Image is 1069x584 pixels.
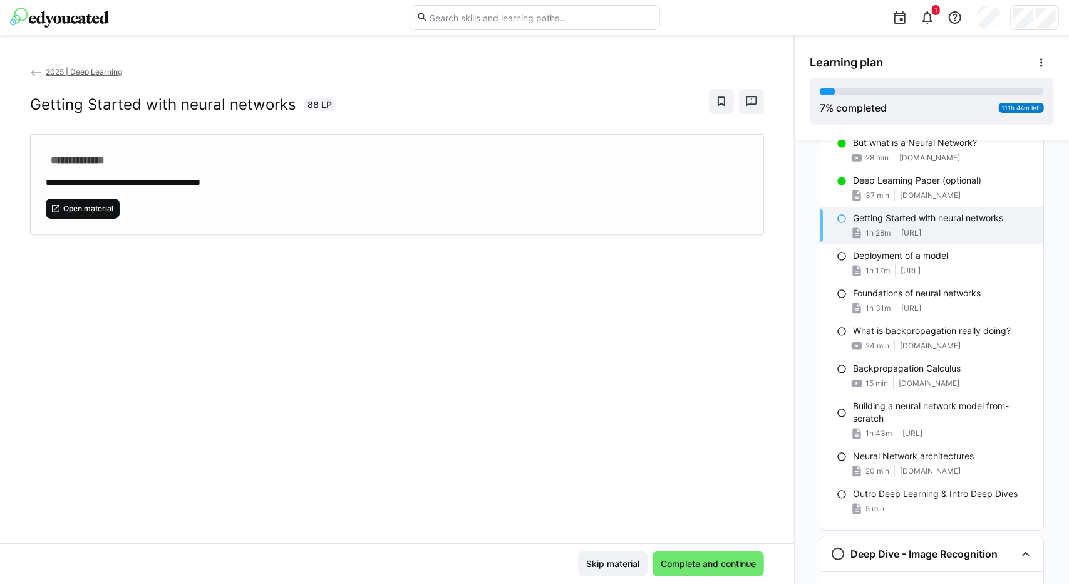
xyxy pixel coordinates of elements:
p: Getting Started with neural networks [853,212,1003,224]
input: Search skills and learning paths… [428,12,653,23]
span: [URL] [901,266,921,276]
span: 5 min [865,504,884,514]
p: Neural Network architectures [853,450,974,462]
span: 88 LP [307,98,332,111]
p: Building a neural network model from-scratch [853,400,1033,425]
p: What is backpropagation really doing? [853,325,1011,337]
span: 15 min [865,378,888,388]
span: 37 min [865,190,889,201]
button: Skip material [578,551,648,576]
span: 28 min [865,153,889,163]
span: [URL] [901,303,921,313]
span: [DOMAIN_NAME] [900,466,961,476]
span: Skip material [584,558,641,570]
span: Complete and continue [659,558,758,570]
span: 24 min [865,341,889,351]
span: [DOMAIN_NAME] [900,190,961,201]
p: Deployment of a model [853,249,948,262]
span: [DOMAIN_NAME] [900,341,961,351]
p: Deep Learning Paper (optional) [853,174,981,187]
span: 2025 | Deep Learning [46,67,122,76]
div: % completed [820,100,887,115]
p: Foundations of neural networks [853,287,981,300]
span: 1h 28m [865,228,891,238]
p: Backpropagation Calculus [853,362,961,375]
button: Complete and continue [653,551,764,576]
p: Outro Deep Learning & Intro Deep Dives [853,488,1018,500]
span: [URL] [902,429,922,439]
span: 1 [934,6,937,14]
span: [DOMAIN_NAME] [899,378,959,388]
a: 2025 | Deep Learning [30,67,122,76]
p: But what is a Neural Network? [853,137,977,149]
h2: Getting Started with neural networks [30,95,296,114]
span: 20 min [865,466,889,476]
span: 1h 17m [865,266,890,276]
button: Open material [46,199,120,219]
span: Learning plan [810,56,883,70]
span: [URL] [901,228,921,238]
span: 7 [820,102,825,114]
span: 1h 43m [865,429,892,439]
span: 111h 44m left [1001,104,1041,112]
h3: Deep Dive - Image Recognition [850,548,998,560]
span: 1h 31m [865,303,891,313]
span: [DOMAIN_NAME] [899,153,960,163]
span: Open material [62,204,115,214]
